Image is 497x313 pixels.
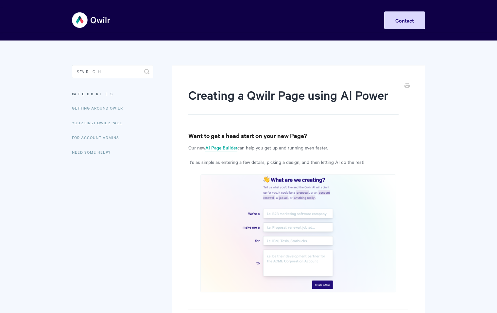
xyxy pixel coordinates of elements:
[72,101,128,114] a: Getting Around Qwilr
[72,88,153,100] h3: Categories
[72,146,115,159] a: Need Some Help?
[188,158,408,166] p: It's as simple as entering a few details, picking a design, and then letting AI do the rest!
[72,131,124,144] a: For Account Admins
[384,11,425,29] a: Contact
[188,87,399,115] h1: Creating a Qwilr Page using AI Power
[404,83,410,90] a: Print this Article
[188,131,408,140] h3: Want to get a head start on your new Page?
[72,8,111,32] img: Qwilr Help Center
[188,144,408,151] p: Our new can help you get up and running even faster.
[205,144,237,151] a: AI Page Builder
[72,65,153,78] input: Search
[72,116,127,129] a: Your First Qwilr Page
